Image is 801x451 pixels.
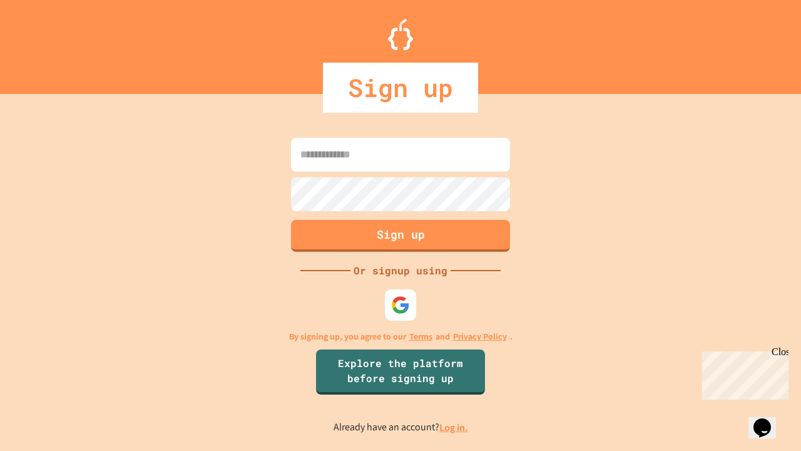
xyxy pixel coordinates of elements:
[334,420,468,435] p: Already have an account?
[697,346,788,400] iframe: chat widget
[409,330,432,343] a: Terms
[350,263,451,278] div: Or signup using
[316,350,485,395] a: Explore the platform before signing up
[5,5,86,80] div: Chat with us now!Close
[439,421,468,434] a: Log in.
[323,63,478,113] div: Sign up
[453,330,507,343] a: Privacy Policy
[391,296,410,314] img: google-icon.svg
[748,401,788,438] iframe: chat widget
[291,220,510,252] button: Sign up
[289,330,513,343] p: By signing up, you agree to our and .
[388,19,413,50] img: Logo.svg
